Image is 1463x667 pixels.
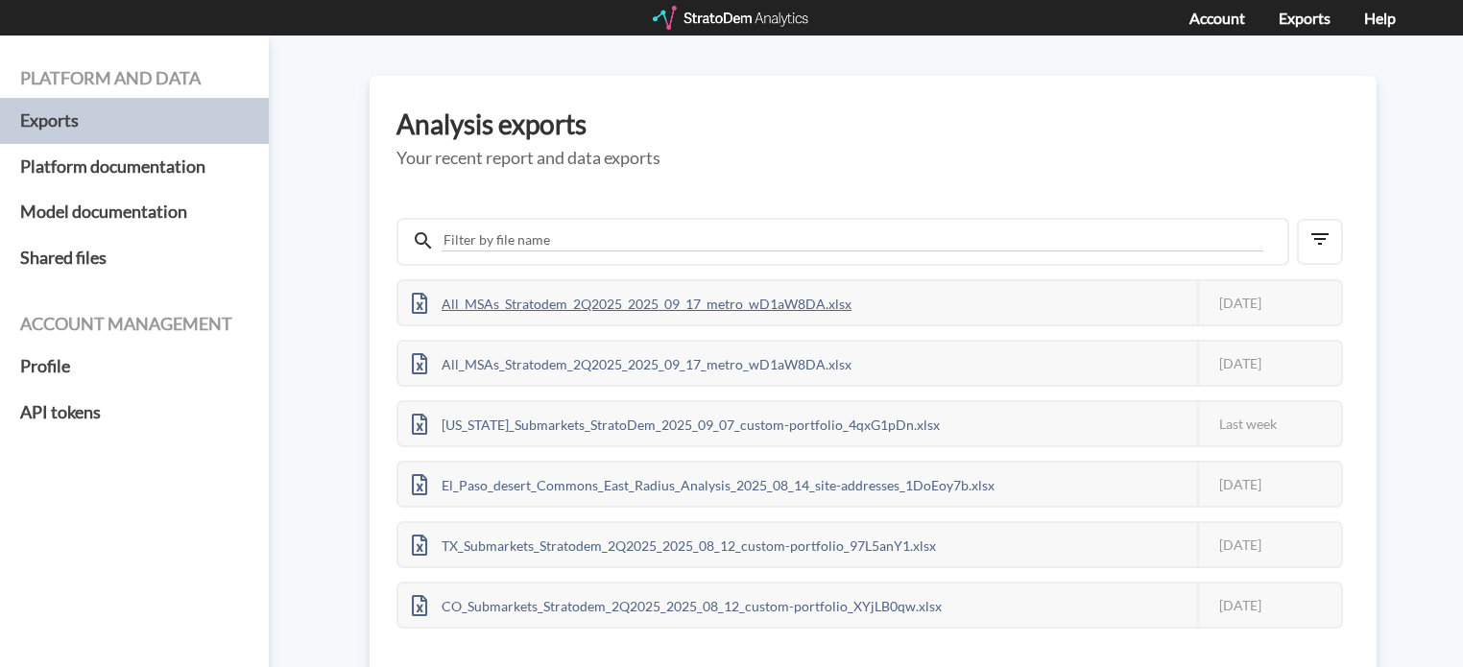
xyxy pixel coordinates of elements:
a: Model documentation [20,189,249,235]
h3: Analysis exports [396,109,1350,139]
div: [DATE] [1197,281,1341,324]
a: Account [1189,9,1245,27]
a: Exports [1279,9,1331,27]
a: Shared files [20,235,249,281]
a: Platform documentation [20,144,249,190]
div: [DATE] [1197,523,1341,566]
input: Filter by file name [442,229,1263,251]
div: [DATE] [1197,463,1341,506]
div: All_MSAs_Stratodem_2Q2025_2025_09_17_metro_wD1aW8DA.xlsx [398,281,865,324]
a: Exports [20,98,249,144]
a: TX_Submarkets_Stratodem_2Q2025_2025_08_12_custom-portfolio_97L5anY1.xlsx [398,535,949,551]
a: Help [1364,9,1396,27]
a: [US_STATE]_Submarkets_StratoDem_2025_09_07_custom-portfolio_4qxG1pDn.xlsx [398,414,953,430]
div: TX_Submarkets_Stratodem_2Q2025_2025_08_12_custom-portfolio_97L5anY1.xlsx [398,523,949,566]
a: API tokens [20,390,249,436]
div: Last week [1197,402,1341,445]
div: CO_Submarkets_Stratodem_2Q2025_2025_08_12_custom-portfolio_XYjLB0qw.xlsx [398,584,955,627]
a: All_MSAs_Stratodem_2Q2025_2025_09_17_metro_wD1aW8DA.xlsx [398,293,865,309]
div: [DATE] [1197,342,1341,385]
a: El_Paso_desert_Commons_East_Radius_Analysis_2025_08_14_site-addresses_1DoEoy7b.xlsx [398,474,1008,490]
h5: Your recent report and data exports [396,149,1350,168]
a: Profile [20,344,249,390]
div: All_MSAs_Stratodem_2Q2025_2025_09_17_metro_wD1aW8DA.xlsx [398,342,865,385]
h4: Account management [20,315,249,334]
div: El_Paso_desert_Commons_East_Radius_Analysis_2025_08_14_site-addresses_1DoEoy7b.xlsx [398,463,1008,506]
a: All_MSAs_Stratodem_2Q2025_2025_09_17_metro_wD1aW8DA.xlsx [398,353,865,369]
div: [US_STATE]_Submarkets_StratoDem_2025_09_07_custom-portfolio_4qxG1pDn.xlsx [398,402,953,445]
div: [DATE] [1197,584,1341,627]
h4: Platform and data [20,69,249,88]
a: CO_Submarkets_Stratodem_2Q2025_2025_08_12_custom-portfolio_XYjLB0qw.xlsx [398,595,955,611]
